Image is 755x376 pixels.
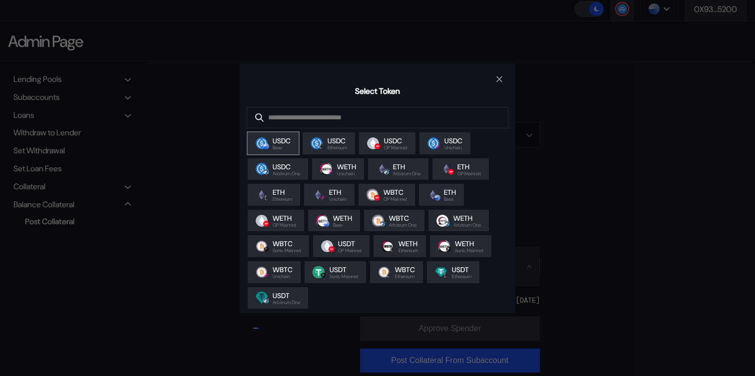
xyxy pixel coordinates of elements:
[453,223,481,228] span: Arbitrum One
[311,137,323,149] img: usdc.png
[427,137,439,149] img: usdc.png
[376,163,388,175] img: ethereum.png
[328,136,347,145] span: USDC
[273,291,300,300] span: USDT
[329,188,347,197] span: ETH
[444,145,462,150] span: Unichain
[273,274,293,279] span: Unichain
[273,145,291,150] span: Base
[273,162,300,171] span: USDC
[457,171,481,176] span: OP Mainnet
[321,240,333,252] img: empty-token.png
[355,86,400,96] h2: Select Token
[436,215,448,227] img: WETH.PNG
[379,221,385,227] img: arbitrum-Dowo5cUs.svg
[389,214,416,223] span: WBTC
[316,215,328,227] img: weth.png
[273,171,300,176] span: Arbitrum One
[273,223,296,228] span: OP Mainnet
[455,248,483,253] span: Sonic Mainnet
[395,274,415,279] span: Ethereum
[313,266,325,278] img: usdt.jpg
[444,136,462,145] span: USDC
[256,292,268,304] img: logo.png
[320,195,326,201] img: svg%3e
[263,195,269,201] img: svg+xml,%3c
[438,240,450,252] img: weth_2.jpg
[440,163,452,175] img: ethereum.png
[389,223,416,228] span: Arbitrum One
[435,143,441,149] img: svg%3e
[374,195,380,201] img: svg%3e
[378,266,390,278] img: wrapped_bitcoin_wbtc.png
[263,272,269,278] img: svg%3e
[337,162,356,171] span: WETH
[267,327,285,336] span: USDC
[318,143,324,149] img: svg+xml,%3c
[375,143,380,149] img: svg%3e
[442,272,448,278] img: svg+xml,%3c
[383,188,407,197] span: WBTC
[452,274,471,279] span: Ethereum
[445,246,451,252] img: svg+xml,%3c
[444,197,456,202] span: Base
[383,169,389,175] img: arbitrum-Dowo5cUs.svg
[367,137,379,149] img: empty-token.png
[273,188,292,197] span: ETH
[273,197,292,202] span: Ethereum
[383,197,407,202] span: OP Mainnet
[427,189,439,201] img: ethereum.png
[273,136,291,145] span: USDC
[367,189,378,201] img: wbtc.png
[435,266,447,278] img: Tether.png
[448,169,454,175] img: svg%3e
[398,239,418,248] span: WETH
[256,163,268,175] img: usdc.png
[398,248,418,253] span: Ethereum
[250,328,262,340] img: usdc.png
[384,145,407,150] span: OP Mainnet
[328,145,347,150] span: Ethereum
[333,214,352,223] span: WETH
[256,240,268,252] img: wrapped_bitcoin_wbtc.png
[455,239,483,248] span: WETH
[337,171,356,176] span: Unichain
[393,171,420,176] span: Arbitrum One
[330,265,358,274] span: USDT
[381,240,393,252] img: weth.png
[444,188,456,197] span: ETH
[256,215,268,227] img: empty-token.png
[457,162,481,171] span: ETH
[273,239,301,248] span: WBTC
[434,195,440,201] img: base-BpWWO12p.svg
[263,246,269,252] img: svg+xml,%3c
[453,214,481,223] span: WETH
[273,214,296,223] span: WETH
[329,197,347,202] span: Unichain
[256,189,268,201] img: ethereum.png
[263,143,269,149] img: base-BpWWO12p.svg
[263,169,269,175] img: arbitrum-Dowo5cUs.svg
[324,221,330,227] img: base-BpWWO12p.svg
[329,246,335,252] img: svg%3e
[333,223,352,228] span: Base
[312,189,324,201] img: ethereum.png
[338,239,362,248] span: USDT
[273,265,293,274] span: WBTC
[452,265,471,274] span: USDT
[385,272,391,278] img: svg+xml,%3c
[256,137,268,149] img: usdc.png
[393,162,420,171] span: ETH
[384,136,407,145] span: USDC
[330,274,358,279] span: Sonic Mainnet
[389,246,395,252] img: svg+xml,%3c
[395,265,415,274] span: WBTC
[372,215,384,227] img: wbtc.png
[328,169,334,175] img: svg%3e
[263,221,269,227] img: svg%3e
[453,327,509,341] div: 1,450,564.292
[491,71,507,87] button: close modal
[256,266,268,278] img: wrapped_bitcoin_wbtc.png
[320,163,332,175] img: weth_2.jpg
[273,300,300,305] span: Arbitrum One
